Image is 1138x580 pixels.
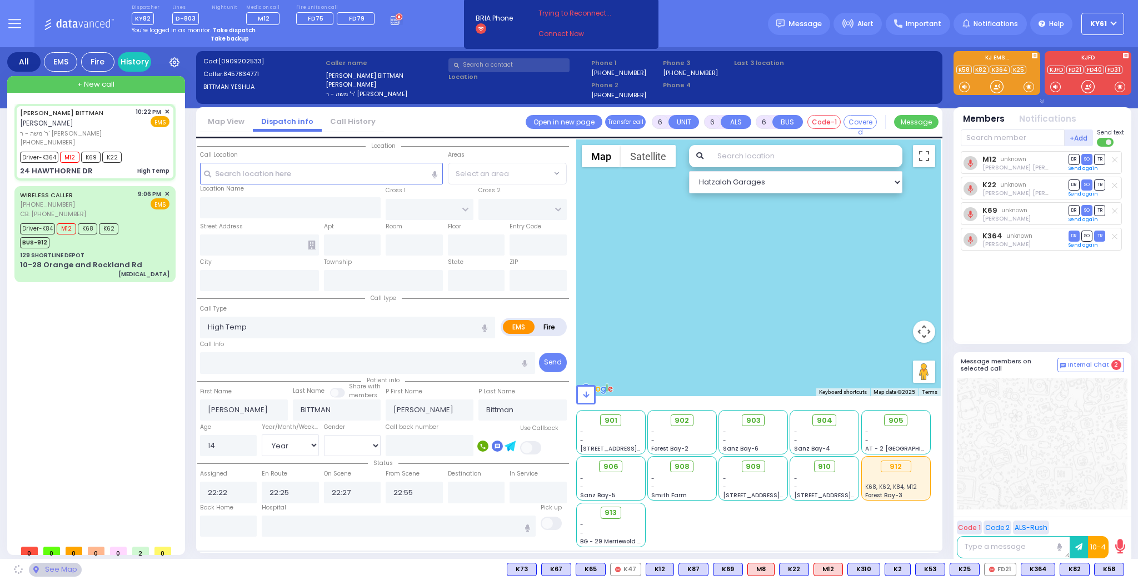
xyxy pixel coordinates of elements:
[118,52,151,72] a: History
[164,189,169,199] span: ✕
[747,563,775,576] div: M8
[1013,521,1049,534] button: ALS-Rush
[950,563,980,576] div: BLS
[579,382,616,396] img: Google
[262,516,536,537] input: Search hospital
[137,167,169,175] div: High Temp
[913,145,935,167] button: Toggle fullscreen view
[678,563,708,576] div: BLS
[20,259,142,271] div: 10-28 Orange and Rockland Rd
[580,428,583,436] span: -
[779,563,809,576] div: BLS
[843,115,877,129] button: Covered
[349,382,381,391] small: Share with
[1097,137,1115,148] label: Turn off text
[20,223,55,234] span: Driver-K84
[580,521,583,529] span: -
[507,563,537,576] div: BLS
[448,469,481,478] label: Destination
[1069,191,1098,197] a: Send again
[610,563,641,576] div: K47
[779,563,809,576] div: K22
[982,163,1081,172] span: Moshe Mier Silberstein
[576,563,606,576] div: BLS
[982,232,1002,240] a: K364
[44,52,77,72] div: EMS
[20,118,73,128] span: [PERSON_NAME]
[200,184,244,193] label: Location Name
[7,52,41,72] div: All
[476,13,513,23] span: BRIA Phone
[132,547,149,555] span: 2
[253,116,322,127] a: Dispatch info
[865,436,869,444] span: -
[1069,242,1098,248] a: Send again
[1019,113,1076,126] button: Notifications
[772,115,803,129] button: BUS
[200,503,233,512] label: Back Home
[746,461,761,472] span: 909
[510,258,518,267] label: ZIP
[746,415,761,426] span: 903
[20,108,103,117] a: [PERSON_NAME] BITTMAN
[734,58,835,68] label: Last 3 location
[326,58,445,68] label: Caller name
[538,29,626,39] a: Connect Now
[961,358,1057,372] h5: Message members on selected call
[365,294,402,302] span: Call type
[20,209,86,218] span: CB: [PHONE_NUMBER]
[813,563,843,576] div: ALS
[1105,66,1122,74] a: FD31
[865,483,917,491] span: K68, K62, K84, M12
[132,12,154,25] span: KY82
[857,19,874,29] span: Alert
[324,258,352,267] label: Township
[164,107,169,117] span: ✕
[591,68,646,77] label: [PHONE_NUMBER]
[262,469,287,478] label: En Route
[847,563,880,576] div: K310
[723,444,758,453] span: Sanz Bay-6
[580,537,642,546] span: BG - 29 Merriewold S.
[1047,66,1065,74] a: KJFD
[1000,181,1026,189] span: unknown
[308,241,316,249] span: Other building occupants
[503,320,535,334] label: EMS
[1094,231,1105,241] span: TR
[651,483,655,491] span: -
[200,163,443,184] input: Search location here
[526,115,602,129] a: Open in new page
[20,237,49,248] span: BUS-912
[646,563,674,576] div: BLS
[151,198,169,209] span: EMS
[20,251,84,259] div: 129 SHORTLINE DEPOT
[20,152,58,163] span: Driver-K364
[974,19,1018,29] span: Notifications
[110,547,127,555] span: 0
[651,444,688,453] span: Forest Bay-2
[43,547,60,555] span: 0
[366,142,401,150] span: Location
[818,461,831,472] span: 910
[646,563,674,576] div: K12
[723,474,726,483] span: -
[349,391,377,399] span: members
[982,181,996,189] a: K22
[1094,563,1124,576] div: BLS
[982,155,996,163] a: M12
[172,4,199,11] label: Lines
[984,521,1011,534] button: Code 2
[885,563,911,576] div: K2
[1060,563,1090,576] div: K82
[507,563,537,576] div: K73
[663,68,718,77] label: [PHONE_NUMBER]
[1069,165,1098,172] a: Send again
[534,320,565,334] label: Fire
[865,491,902,499] span: Forest Bay-3
[448,222,461,231] label: Floor
[794,428,797,436] span: -
[721,115,751,129] button: ALS
[99,223,118,234] span: K62
[539,353,567,372] button: Send
[957,521,982,534] button: Code 1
